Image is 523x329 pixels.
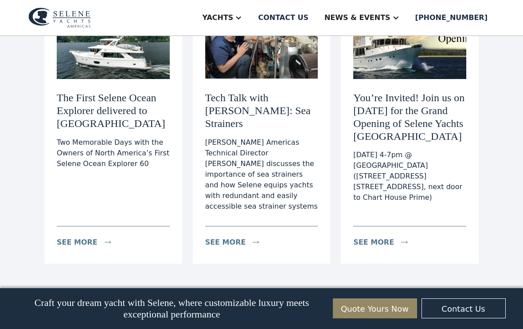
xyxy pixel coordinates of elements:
img: icon [253,241,259,244]
div: [PERSON_NAME] Americas Technical Director [PERSON_NAME] discusses the importance of sea strainers... [205,137,318,212]
h3: The First Selene Ocean Explorer delivered to [GEOGRAPHIC_DATA] [57,91,170,130]
div: News & EVENTS [324,12,390,23]
div: Contact us [258,12,308,23]
p: Craft your dream yacht with Selene, where customizable luxury meets exceptional performance [18,297,326,320]
a: Quote Yours Now [333,299,417,319]
div: Yachts [202,12,233,23]
img: logo [28,8,91,28]
div: [DATE] 4-7pm @ [GEOGRAPHIC_DATA] ([STREET_ADDRESS] [STREET_ADDRESS], next door to Chart House Prime) [353,150,466,203]
img: icon [105,241,111,244]
div: [PHONE_NUMBER] [415,12,488,23]
div: see more [353,237,394,248]
h3: You’re Invited! Join us on [DATE] for the Grand Opening of Selene Yachts [GEOGRAPHIC_DATA] [353,91,466,143]
img: icon [401,241,408,244]
div: see more [57,237,98,248]
a: Contact Us [422,299,506,319]
div: see more [205,237,246,248]
div: Two Memorable Days with the Owners of North America’s First Selene Ocean Explorer 60 [57,137,170,169]
h3: Tech Talk with [PERSON_NAME]: Sea Strainers [205,91,318,130]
